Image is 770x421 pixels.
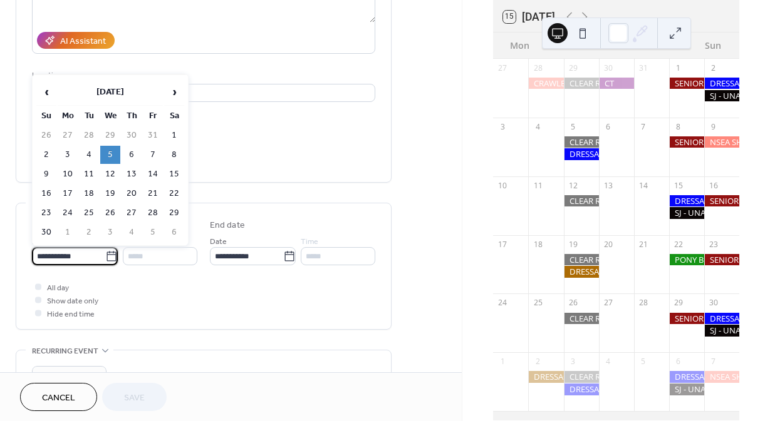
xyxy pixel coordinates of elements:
td: 24 [58,204,78,222]
td: 18 [79,185,99,203]
div: 2 [708,63,719,73]
div: SENIOR BS [669,313,704,324]
div: 3 [497,121,508,132]
div: Tue [536,33,568,58]
td: 17 [58,185,78,203]
div: 29 [568,63,578,73]
td: 6 [122,146,142,164]
div: NSEA SHOW [704,136,739,148]
div: Mon [503,33,536,58]
td: 2 [36,146,56,164]
div: 5 [638,357,648,367]
div: 1 [673,63,684,73]
div: PONY BS [669,254,704,265]
td: 25 [79,204,99,222]
div: Location [32,69,373,82]
div: 9 [708,121,719,132]
span: Cancel [42,392,75,405]
td: 29 [100,126,120,145]
div: AI Assistant [60,35,106,48]
td: 28 [79,126,99,145]
th: Sa [164,107,184,125]
div: 21 [638,239,648,250]
td: 26 [36,126,56,145]
td: 14 [143,165,163,183]
th: We [100,107,120,125]
div: 30 [603,63,613,73]
div: CLEAR ROUND TRAINING [564,254,599,265]
th: Fr [143,107,163,125]
td: 5 [143,223,163,241]
div: 29 [673,298,684,308]
button: Cancel [20,383,97,411]
span: Do not repeat [37,369,84,383]
div: 23 [708,239,719,250]
div: 27 [603,298,613,308]
td: 30 [36,223,56,241]
th: [DATE] [58,79,163,106]
button: AI Assistant [37,32,115,49]
div: 7 [638,121,648,132]
div: 22 [673,239,684,250]
td: 27 [58,126,78,145]
th: Su [36,107,56,125]
td: 3 [58,146,78,164]
td: 12 [100,165,120,183]
div: NSEA SHOW [704,371,739,382]
td: 10 [58,165,78,183]
div: 30 [708,298,719,308]
button: 15[DATE] [499,8,559,26]
div: SENIOR BS [704,195,739,206]
div: SJ - UNAFFILIATED [669,383,704,395]
div: Sun [697,33,729,58]
div: 27 [497,63,508,73]
td: 22 [164,185,184,203]
div: 16 [708,180,719,191]
span: All day [47,282,69,295]
div: 12 [568,180,578,191]
div: 14 [638,180,648,191]
div: 6 [603,121,613,132]
div: DRESSAGE - UNAFFILIATED (SHORT) [669,371,704,382]
span: Recurring event [32,345,98,358]
td: 5 [100,146,120,164]
div: 1 [497,357,508,367]
td: 21 [143,185,163,203]
td: 4 [79,146,99,164]
div: DRESSAGE - UNAFFILIATED (SHORT) [669,195,704,206]
td: 4 [122,223,142,241]
td: 30 [122,126,142,145]
div: 17 [497,239,508,250]
td: 2 [79,223,99,241]
div: 6 [673,357,684,367]
div: DRESSAGE - AFFILIATED [564,266,599,277]
span: Date [210,235,227,248]
td: 1 [164,126,184,145]
div: SJ - UNAFFILIATED [704,90,739,101]
div: DRESSAGE - UNAFFILIATED (LONG) [564,148,599,160]
td: 23 [36,204,56,222]
div: SENIOR BS [669,78,704,89]
div: 28 [638,298,648,308]
div: 2 [533,357,543,367]
div: 8 [673,121,684,132]
td: 19 [100,185,120,203]
span: › [165,79,184,104]
div: 13 [603,180,613,191]
div: DRESSAGE - UNAFFILIATED (SHORT) [704,78,739,89]
td: 8 [164,146,184,164]
div: CLEAR ROUND TRAINING [564,78,599,89]
td: 31 [143,126,163,145]
td: 1 [58,223,78,241]
td: 16 [36,185,56,203]
div: 24 [497,298,508,308]
div: DRESSAGE - AFFILIATED [528,371,563,382]
div: SJ - UNAFFILIATED [669,207,704,218]
div: 20 [603,239,613,250]
td: 6 [164,223,184,241]
div: CT [599,78,634,89]
div: 10 [497,180,508,191]
div: 26 [568,298,578,308]
td: 9 [36,165,56,183]
div: SENIOR BS [669,136,704,148]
